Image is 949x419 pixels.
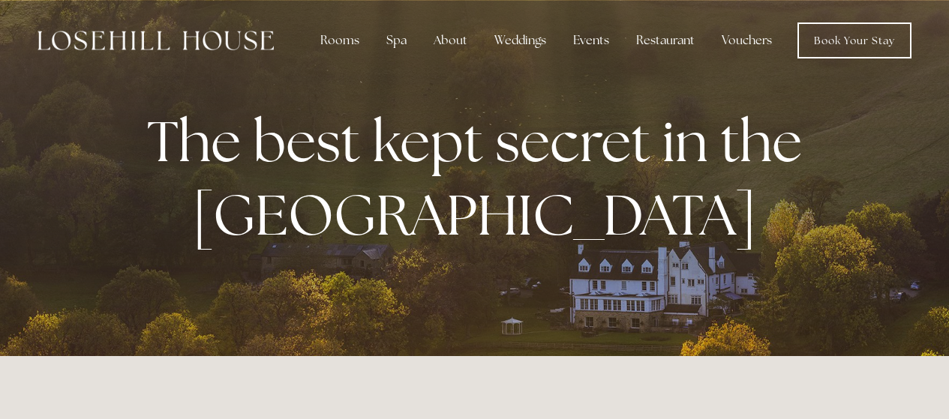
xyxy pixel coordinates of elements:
[561,25,621,55] div: Events
[374,25,419,55] div: Spa
[482,25,558,55] div: Weddings
[147,104,814,251] strong: The best kept secret in the [GEOGRAPHIC_DATA]
[38,31,274,50] img: Losehill House
[710,25,784,55] a: Vouchers
[308,25,371,55] div: Rooms
[797,22,911,58] a: Book Your Stay
[422,25,479,55] div: About
[624,25,707,55] div: Restaurant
